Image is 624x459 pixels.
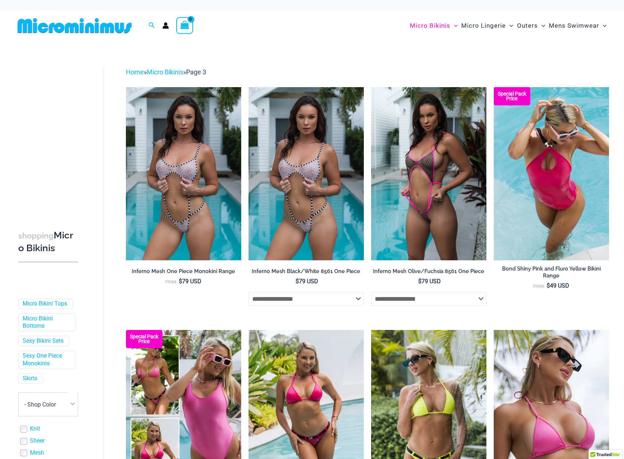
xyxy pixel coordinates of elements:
[547,282,550,289] span: $
[371,87,486,260] img: Inferno Mesh Olive Fuchsia 8561 One Piece 02
[494,265,609,279] h2: Bond Shiny Pink and Fluro Yellow Bikini Range
[506,16,513,35] span: Menu Toggle
[515,15,547,37] a: OutersMenu ToggleMenu Toggle
[371,268,486,277] a: Inferno Mesh Olive/Fuchsia 8561 One Piece
[18,229,78,254] h3: Micro Bikinis
[249,87,364,260] img: Inferno Mesh Black White 8561 One Piece 05
[30,425,40,433] a: Knit
[599,16,606,35] span: Menu Toggle
[126,68,206,76] span: » »
[30,437,45,445] a: Sheer
[126,268,241,277] a: Inferno Mesh One Piece Monokini Range
[407,13,609,38] nav: Site Navigation
[517,16,538,35] span: Outers
[147,68,183,76] a: Micro Bikinis
[418,278,421,285] span: $
[179,278,201,285] bdi: 79 USD
[126,268,241,275] h2: Inferno Mesh One Piece Monokini Range
[179,278,182,285] span: $
[533,284,545,289] span: From:
[149,21,155,30] a: Search icon link
[23,315,70,330] a: Micro Bikini Bottoms
[18,392,78,416] span: - Shop Color
[30,449,44,457] a: Mesh
[494,92,530,101] b: Special Pack Price
[249,87,364,260] a: Inferno Mesh Black White 8561 One Piece 05Inferno Mesh Black White 8561 One Piece 08Inferno Mesh ...
[494,265,609,282] a: Bond Shiny Pink and Fluro Yellow Bikini Range
[450,16,458,35] span: Menu Toggle
[15,17,135,34] img: MM SHOP LOGO FLAT
[24,401,56,408] span: - Shop Color
[418,278,441,285] bdi: 79 USD
[23,375,37,382] a: Skirts
[547,15,608,37] a: Mens SwimwearMenu ToggleMenu Toggle
[461,16,506,35] span: Micro Lingerie
[18,231,54,240] span: shopping
[296,278,299,285] span: $
[371,268,486,275] h2: Inferno Mesh Olive/Fuchsia 8561 One Piece
[459,15,515,37] a: Micro LingerieMenu ToggleMenu Toggle
[549,16,599,35] span: Mens Swimwear
[494,87,609,260] img: Bond Shiny Pink 8935 One Piece 09v2
[126,68,144,76] a: Home
[162,22,169,29] a: Account icon link
[296,278,318,285] bdi: 79 USD
[19,393,78,416] span: - Shop Color
[23,300,67,308] a: Micro Bikini Tops
[186,68,206,76] span: Page 3
[23,352,70,367] a: Sexy One Piece Monokinis
[408,15,459,37] a: Micro BikinisMenu ToggleMenu Toggle
[494,87,609,260] a: Bond Shiny Pink 8935 One Piece 09v2 Bond Shiny Pink 8935 One Piece 08Bond Shiny Pink 8935 One Pie...
[249,268,364,277] a: Inferno Mesh Black/White 8561 One Piece
[126,87,241,260] img: Inferno Mesh Black White 8561 One Piece 05
[538,16,545,35] span: Menu Toggle
[547,282,569,289] bdi: 49 USD
[18,61,84,207] iframe: TrustedSite Certified
[165,280,177,284] span: From:
[126,334,162,344] b: Special Pack Price
[176,17,193,34] a: View Shopping Cart, empty
[371,87,486,260] a: Inferno Mesh Olive Fuchsia 8561 One Piece 02Inferno Mesh Olive Fuchsia 8561 One Piece 07Inferno M...
[23,337,63,345] a: Sexy Bikini Sets
[126,87,241,260] a: Inferno Mesh Black White 8561 One Piece 05Inferno Mesh Olive Fuchsia 8561 One Piece 03Inferno Mes...
[410,16,450,35] span: Micro Bikinis
[249,268,364,275] h2: Inferno Mesh Black/White 8561 One Piece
